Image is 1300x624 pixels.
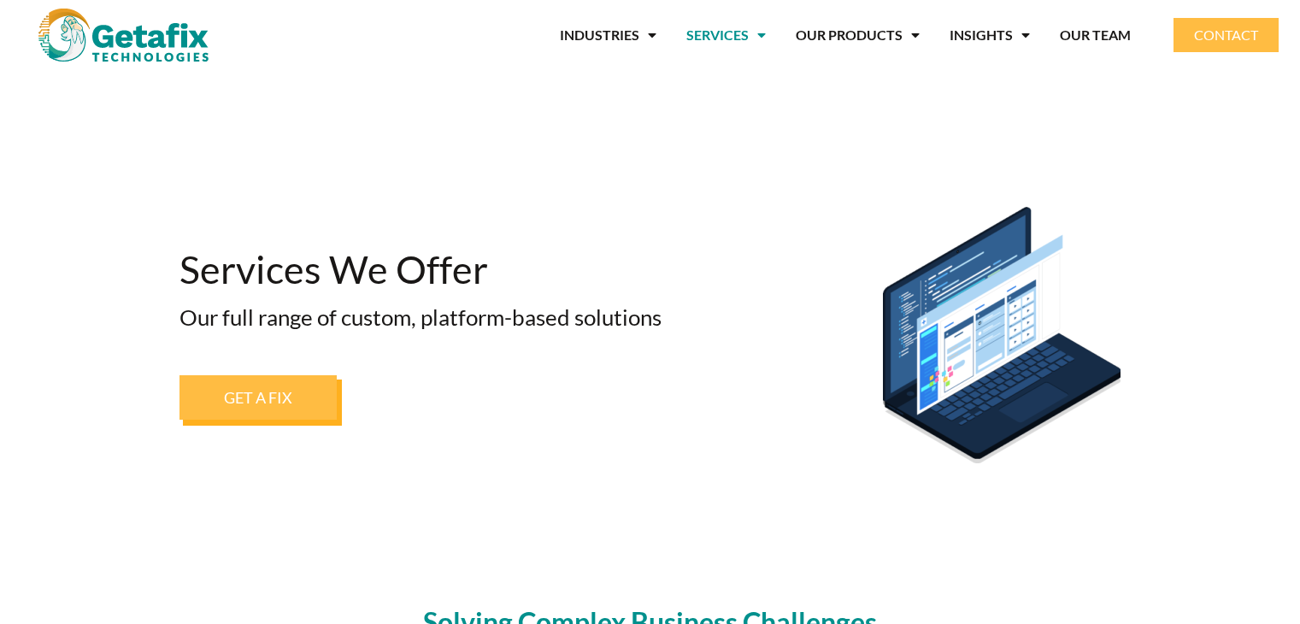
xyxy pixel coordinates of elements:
[950,15,1030,55] a: INSIGHTS
[38,9,209,62] img: web and mobile application development company
[179,306,689,328] h2: Our full range of custom, platform-based solutions
[686,15,766,55] a: SERVICES
[256,15,1131,55] nav: Menu
[1194,28,1258,42] span: CONTACT
[224,390,292,405] span: GET A FIX
[1060,15,1131,55] a: OUR TEAM
[179,375,337,420] a: GET A FIX
[179,250,689,289] h1: Services We Offer
[560,15,656,55] a: INDUSTRIES
[796,15,920,55] a: OUR PRODUCTS
[883,207,1121,463] img: Web And Mobile App Development Services
[1174,18,1279,52] a: CONTACT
